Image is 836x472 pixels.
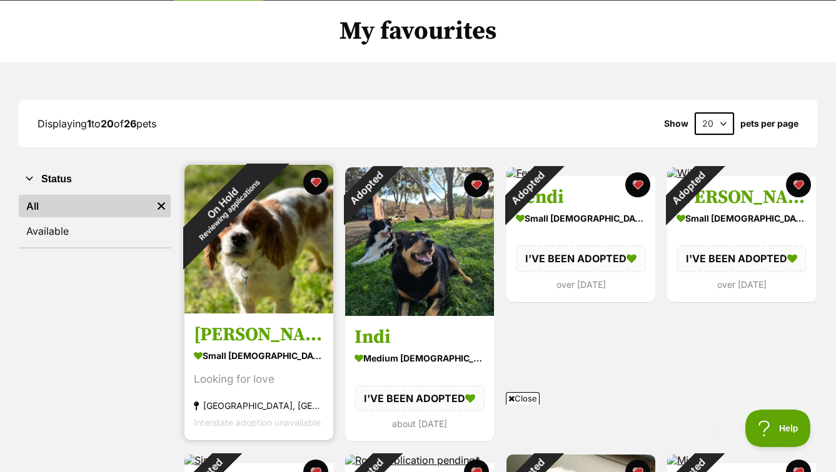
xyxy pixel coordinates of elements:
strong: 26 [124,117,136,130]
span: Reviewing applications [198,178,262,242]
div: small [DEMOGRAPHIC_DATA] Dog [516,210,646,228]
iframe: Advertisement [115,410,722,466]
div: I'VE BEEN ADOPTED [516,246,646,272]
button: favourite [465,172,490,197]
span: Displaying to of pets [38,117,156,130]
a: On HoldReviewing applications [184,303,333,316]
h3: [PERSON_NAME] [194,323,324,347]
a: Adopted [345,306,494,318]
div: small [DEMOGRAPHIC_DATA] Dog [677,210,807,228]
div: Adopted [329,151,403,225]
strong: 20 [101,117,114,130]
div: over [DATE] [516,276,646,293]
a: [PERSON_NAME] small [DEMOGRAPHIC_DATA] Dog Looking for love [GEOGRAPHIC_DATA], [GEOGRAPHIC_DATA] ... [184,313,333,440]
a: [PERSON_NAME] small [DEMOGRAPHIC_DATA] Dog I'VE BEEN ADOPTED over [DATE] favourite [667,177,816,302]
h3: Fendi [516,186,646,210]
a: All [19,195,152,217]
div: Looking for love [194,371,324,388]
div: medium [DEMOGRAPHIC_DATA] Dog [355,349,485,367]
span: Close [506,392,540,405]
button: Status [19,171,171,187]
a: Adopted [506,167,541,179]
div: On Hold [157,137,295,275]
a: Remove filter [152,195,171,217]
img: Indi [345,167,494,316]
div: Adopted [651,151,725,225]
h3: [PERSON_NAME] [677,186,807,210]
a: Adopted [667,167,708,179]
button: favourite [625,172,650,197]
div: small [DEMOGRAPHIC_DATA] Dog [194,347,324,365]
iframe: Help Scout Beacon - Open [745,410,811,447]
div: Adopted [490,151,565,225]
div: over [DATE] [677,276,807,293]
button: favourite [303,170,328,195]
a: Indi medium [DEMOGRAPHIC_DATA] Dog I'VE BEEN ADOPTED about [DATE] favourite [345,316,494,441]
strong: 1 [87,117,91,130]
a: Available [19,220,171,242]
div: I'VE BEEN ADOPTED [677,246,807,272]
button: favourite [786,172,811,197]
span: Show [664,119,688,129]
label: pets per page [740,119,798,129]
div: I'VE BEEN ADOPTED [355,385,485,411]
div: [GEOGRAPHIC_DATA], [GEOGRAPHIC_DATA] [194,397,324,414]
h3: Indi [355,325,485,349]
div: Status [19,192,171,247]
a: Fendi small [DEMOGRAPHIC_DATA] Dog I'VE BEEN ADOPTED over [DATE] favourite [506,177,655,302]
